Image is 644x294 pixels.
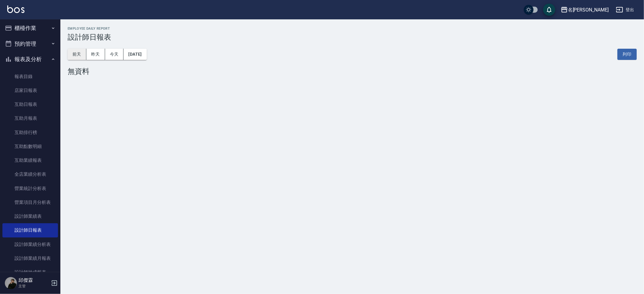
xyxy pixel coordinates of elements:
img: Person [5,277,17,289]
a: 互助排行榜 [2,126,58,139]
img: Logo [7,5,24,13]
a: 報表目錄 [2,70,58,83]
a: 設計師業績分析表 [2,237,58,251]
a: 互助日報表 [2,97,58,111]
a: 店家日報表 [2,83,58,97]
button: [DATE] [123,49,146,60]
button: 昨天 [86,49,105,60]
a: 互助點數明細 [2,139,58,153]
a: 設計師抽成報表 [2,265,58,279]
div: 無資料 [68,67,637,76]
button: 名[PERSON_NAME] [558,4,611,16]
div: 名[PERSON_NAME] [568,6,609,14]
h2: Employee Daily Report [68,27,637,31]
p: 主管 [18,283,49,289]
a: 設計師業績表 [2,209,58,223]
a: 設計師業績月報表 [2,251,58,265]
h5: 邱傑霖 [18,277,49,283]
h3: 設計師日報表 [68,33,637,41]
a: 互助業績報表 [2,153,58,167]
button: 前天 [68,49,86,60]
button: 預約管理 [2,36,58,52]
button: 報表及分析 [2,51,58,67]
a: 營業統計分析表 [2,181,58,195]
button: 登出 [614,4,637,15]
a: 互助月報表 [2,111,58,125]
button: 櫃檯作業 [2,20,58,36]
button: 列印 [617,49,637,60]
a: 營業項目月分析表 [2,195,58,209]
button: save [543,4,555,16]
button: 今天 [105,49,124,60]
a: 設計師日報表 [2,223,58,237]
a: 全店業績分析表 [2,167,58,181]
